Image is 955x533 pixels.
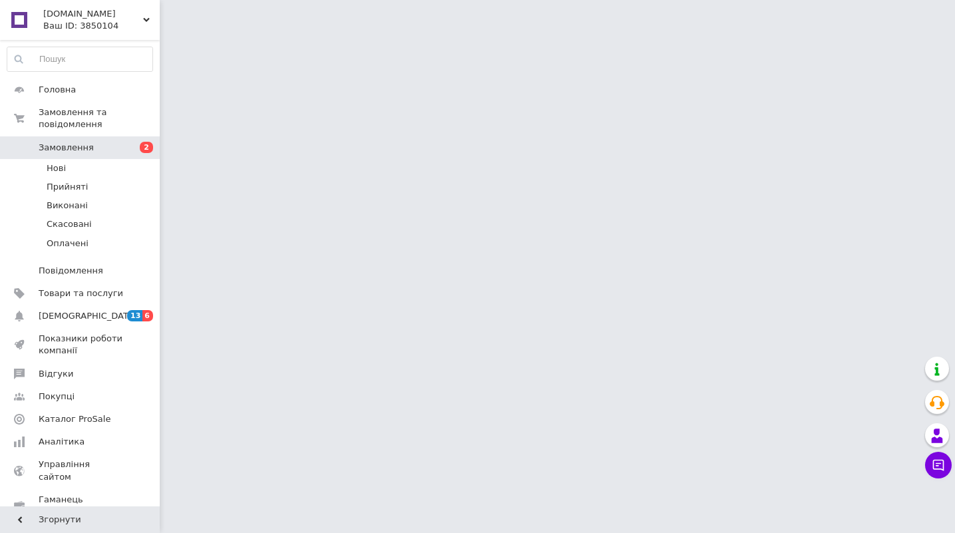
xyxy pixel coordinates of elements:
span: Гаманець компанії [39,494,123,518]
span: Товари та послуги [39,287,123,299]
span: Відгуки [39,368,73,380]
span: [DEMOGRAPHIC_DATA] [39,310,137,322]
span: Виконані [47,200,88,212]
span: Замовлення [39,142,94,154]
span: Каталог ProSale [39,413,110,425]
span: Управління сайтом [39,458,123,482]
span: Замовлення та повідомлення [39,106,160,130]
span: Прийняті [47,181,88,193]
span: Нові [47,162,66,174]
span: Покупці [39,391,75,403]
span: Оплачені [47,238,89,250]
span: grizzly.shop [43,8,143,20]
span: Аналітика [39,436,85,448]
span: 2 [140,142,153,153]
span: Показники роботи компанії [39,333,123,357]
span: 13 [127,310,142,321]
span: 6 [142,310,153,321]
span: Повідомлення [39,265,103,277]
span: Скасовані [47,218,92,230]
div: Ваш ID: 3850104 [43,20,160,32]
span: Головна [39,84,76,96]
button: Чат з покупцем [925,452,952,478]
input: Пошук [7,47,152,71]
